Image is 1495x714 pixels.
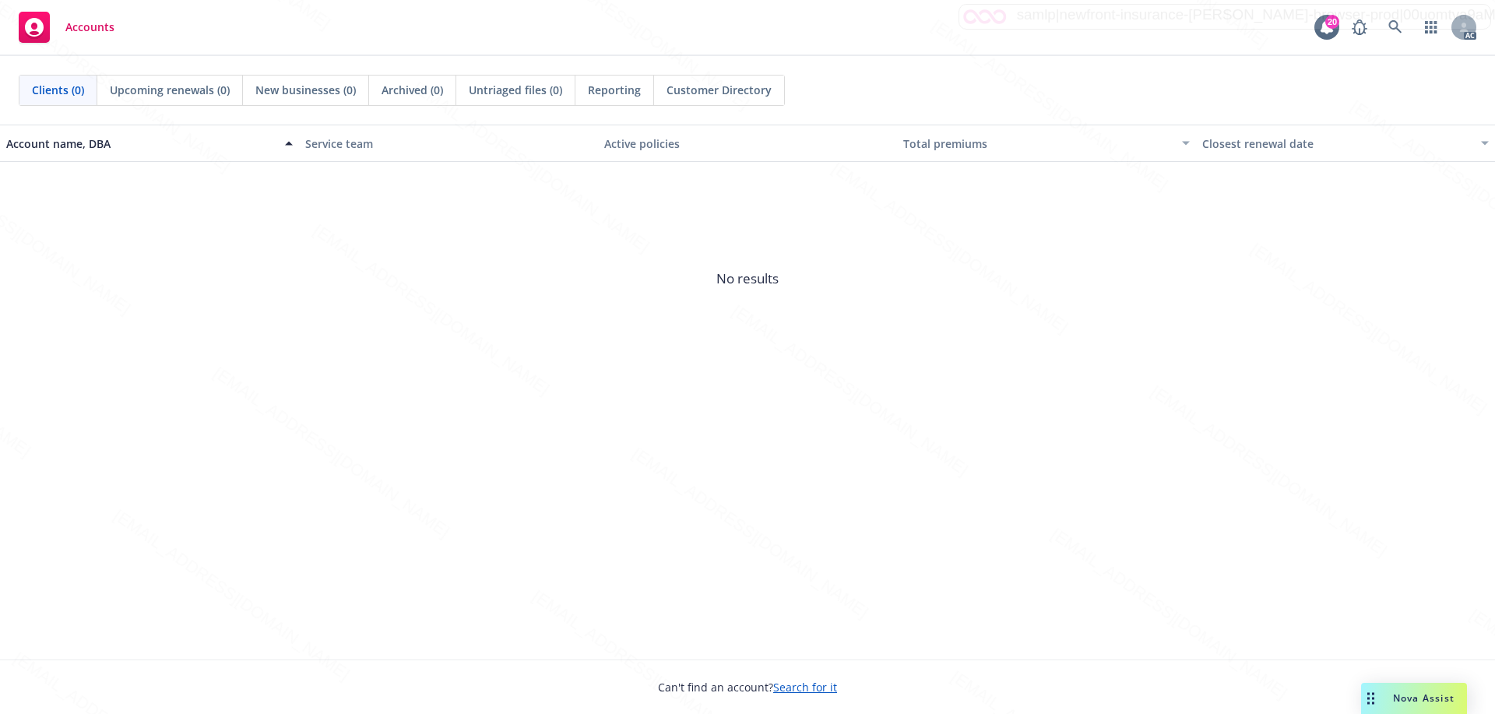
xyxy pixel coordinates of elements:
[6,135,276,152] div: Account name, DBA
[382,82,443,98] span: Archived (0)
[1325,15,1339,29] div: 20
[1202,135,1472,152] div: Closest renewal date
[658,679,837,695] span: Can't find an account?
[1344,12,1375,43] a: Report a Bug
[903,135,1173,152] div: Total premiums
[12,5,121,49] a: Accounts
[667,82,772,98] span: Customer Directory
[255,82,356,98] span: New businesses (0)
[1393,691,1455,705] span: Nova Assist
[32,82,84,98] span: Clients (0)
[1416,12,1447,43] a: Switch app
[897,125,1196,162] button: Total premiums
[1361,683,1467,714] button: Nova Assist
[1196,125,1495,162] button: Closest renewal date
[305,135,592,152] div: Service team
[65,21,114,33] span: Accounts
[1380,12,1411,43] a: Search
[773,680,837,695] a: Search for it
[1361,683,1381,714] div: Drag to move
[598,125,897,162] button: Active policies
[299,125,598,162] button: Service team
[588,82,641,98] span: Reporting
[604,135,891,152] div: Active policies
[469,82,562,98] span: Untriaged files (0)
[110,82,230,98] span: Upcoming renewals (0)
